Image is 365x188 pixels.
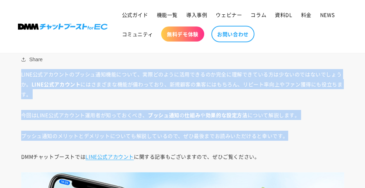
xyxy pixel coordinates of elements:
[148,111,179,119] strong: プッシュ通知
[184,111,200,119] strong: 仕組み
[122,31,154,37] span: コミュニティ
[316,7,339,22] a: NEWS
[32,81,81,88] strong: LINE公式アカウント
[211,7,246,22] a: ウェビナー
[21,110,344,120] p: 今回はLINE公式アカウント運用者が知っておくべき、 の や について解説します。
[21,131,344,141] p: プッシュ通知のメリットとデメリットについても解説しているので、ぜひ最後までお読みいただけると幸いです。
[21,151,344,162] p: DMMチャットブーストでは に関する記事もございますので、ぜひご覧ください。
[320,11,334,18] span: NEWS
[275,11,292,18] span: 資料DL
[216,11,242,18] span: ウェビナー
[153,7,182,22] a: 機能一覧
[211,26,254,42] a: お問い合わせ
[157,11,178,18] span: 機能一覧
[118,7,153,22] a: 公式ガイド
[271,7,296,22] a: 資料DL
[301,11,312,18] span: 料金
[118,26,158,42] a: コミュニティ
[246,7,271,22] a: コラム
[206,111,248,119] strong: 効果的な設定方法
[297,7,316,22] a: 料金
[251,11,266,18] span: コラム
[182,7,211,22] a: 導入事例
[217,31,249,37] span: お問い合わせ
[186,11,207,18] span: 導入事例
[167,31,198,37] span: 無料デモ体験
[18,24,108,30] img: 株式会社DMM Boost
[85,153,134,160] a: LINE公式アカウント
[21,55,45,64] button: Share
[161,26,204,42] a: 無料デモ体験
[122,11,148,18] span: 公式ガイド
[21,69,344,99] p: LINE公式アカウントのプッシュ通知機能について、実際どのように活用できるのか完全に理解できている方は少ないのではないでしょうか。 にはさまざまな機能が備わっており、新規顧客の集客にはもちろん、...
